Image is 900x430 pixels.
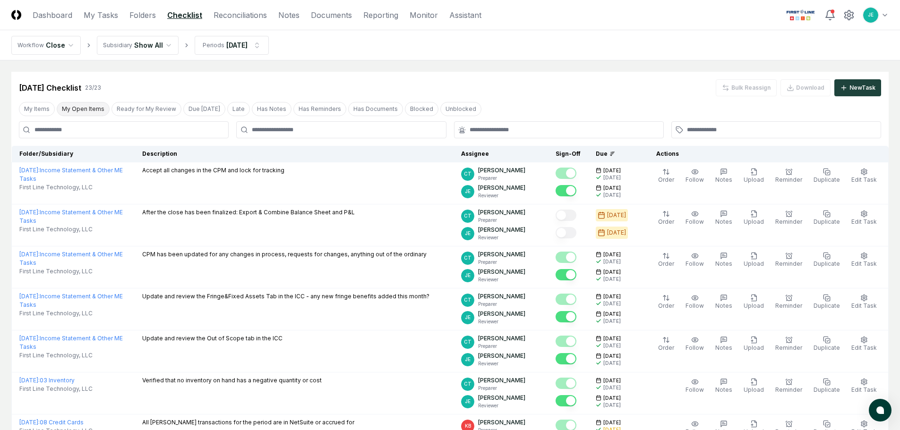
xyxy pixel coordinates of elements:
a: Documents [311,9,352,21]
div: 23 / 23 [85,84,101,92]
button: Reminder [773,292,804,312]
div: Actions [649,150,881,158]
button: Edit Task [849,250,879,270]
p: [PERSON_NAME] [478,208,525,217]
button: Has Notes [252,102,291,116]
span: First Line Technology, LLC [19,183,93,192]
p: Reviewer [478,402,525,409]
div: [DATE] [603,258,621,265]
button: Follow [684,208,706,228]
p: [PERSON_NAME] [478,310,525,318]
button: Follow [684,250,706,270]
div: [DATE] [603,318,621,325]
span: [DATE] : [19,293,40,300]
th: Assignee [454,146,548,162]
button: Mark complete [556,378,576,389]
p: Update and review the Fringe&Fixed Assets Tab in the ICC - any new fringe benefits added this month? [142,292,429,301]
div: Subsidiary [103,41,132,50]
button: Order [656,166,676,186]
button: Follow [684,334,706,354]
span: Notes [715,176,732,183]
span: First Line Technology, LLC [19,351,93,360]
button: My Open Items [57,102,110,116]
button: Follow [684,166,706,186]
a: [DATE]:Income Statement & Other ME Tasks [19,167,123,182]
span: [DATE] [603,419,621,426]
button: Duplicate [812,334,842,354]
div: [DATE] [603,402,621,409]
a: [DATE]:08 Credit Cards [19,419,84,426]
span: Duplicate [814,176,840,183]
p: [PERSON_NAME] [478,418,525,427]
a: Dashboard [33,9,72,21]
button: Notes [713,208,734,228]
span: Duplicate [814,260,840,267]
div: Workflow [17,41,44,50]
button: Mark complete [556,252,576,263]
span: First Line Technology, LLC [19,225,93,234]
p: [PERSON_NAME] [478,184,525,192]
th: Folder/Subsidiary [12,146,135,162]
p: Preparer [478,343,525,350]
button: Edit Task [849,208,879,228]
button: Follow [684,292,706,312]
span: JE [465,230,471,237]
span: JE [465,314,471,321]
p: Update and review the Out of Scope tab in the ICC [142,334,283,343]
button: Ready for My Review [111,102,181,116]
button: Notes [713,250,734,270]
button: Upload [742,166,766,186]
button: Blocked [405,102,438,116]
button: Mark complete [556,395,576,406]
th: Description [135,146,454,162]
span: [DATE] [603,293,621,300]
button: Edit Task [849,166,879,186]
img: Logo [11,10,21,20]
p: After the close has been finalized: Export & Combine Balance Sheet and P&L [142,208,355,217]
span: First Line Technology, LLC [19,385,93,393]
span: JE [465,272,471,279]
div: [DATE] [603,342,621,349]
img: First Line Technology logo [784,8,817,23]
button: Upload [742,208,766,228]
p: Preparer [478,217,525,224]
button: Upload [742,376,766,396]
span: Reminder [775,218,802,225]
button: Order [656,334,676,354]
button: Duplicate [812,166,842,186]
span: Order [658,344,674,351]
div: [DATE] [603,384,621,391]
p: Reviewer [478,234,525,241]
span: Follow [686,218,704,225]
span: Upload [744,302,764,309]
span: Edit Task [851,260,877,267]
div: [DATE] [607,211,626,219]
span: JE [868,11,874,18]
button: Notes [713,292,734,312]
span: Edit Task [851,344,877,351]
button: My Items [19,102,55,116]
span: [DATE] : [19,419,40,426]
span: CT [464,296,471,304]
span: Follow [686,344,704,351]
span: Follow [686,386,704,393]
button: Upload [742,334,766,354]
a: Folders [129,9,156,21]
a: [DATE]:Income Statement & Other ME Tasks [19,209,123,224]
p: Reviewer [478,318,525,325]
span: [DATE] : [19,377,40,384]
span: Notes [715,260,732,267]
button: Mark complete [556,336,576,347]
button: Mark complete [556,168,576,179]
span: Edit Task [851,302,877,309]
button: Reminder [773,334,804,354]
button: Mark complete [556,311,576,322]
button: Edit Task [849,376,879,396]
p: Preparer [478,301,525,308]
button: Duplicate [812,292,842,312]
span: Upload [744,386,764,393]
a: [DATE]:Income Statement & Other ME Tasks [19,251,123,266]
button: Mark complete [556,353,576,364]
span: Notes [715,302,732,309]
a: Reporting [363,9,398,21]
